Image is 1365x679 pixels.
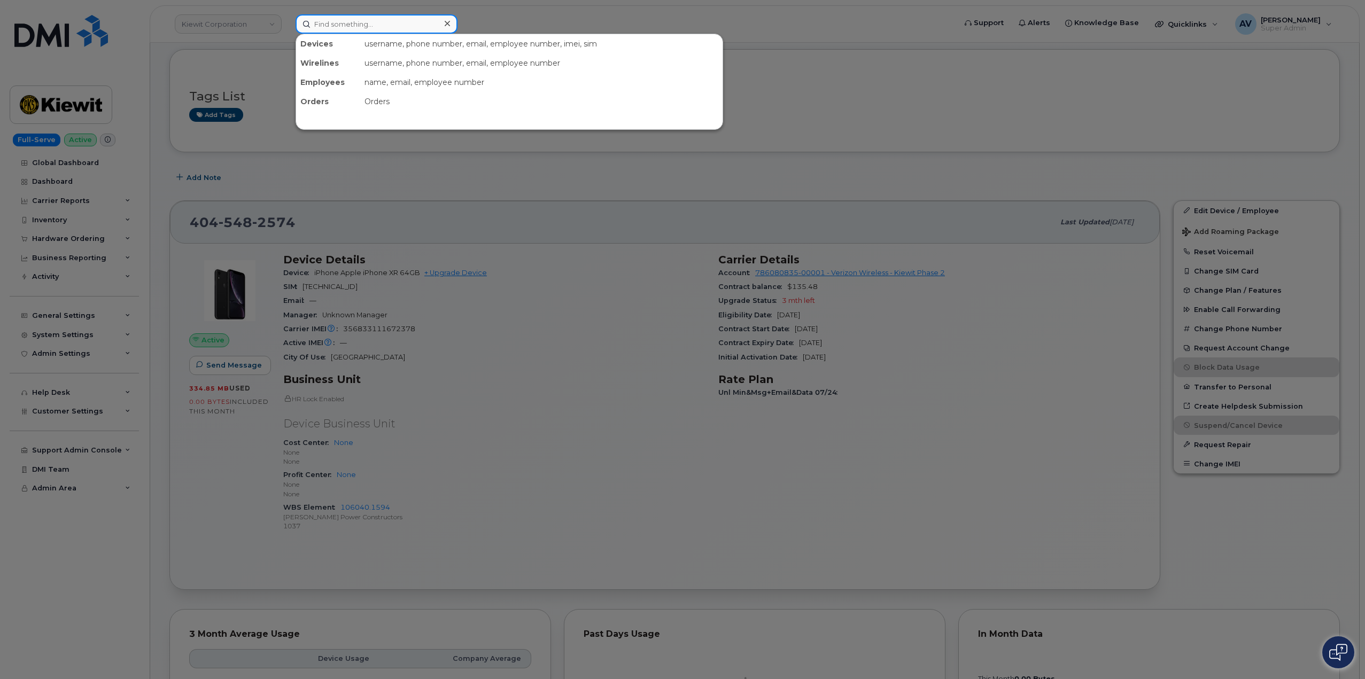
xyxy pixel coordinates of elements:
div: Devices [296,34,360,53]
div: Orders [360,92,723,111]
img: Open chat [1329,644,1347,661]
div: username, phone number, email, employee number [360,53,723,73]
div: username, phone number, email, employee number, imei, sim [360,34,723,53]
div: name, email, employee number [360,73,723,92]
div: Orders [296,92,360,111]
input: Find something... [296,14,457,34]
div: Wirelines [296,53,360,73]
div: Employees [296,73,360,92]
